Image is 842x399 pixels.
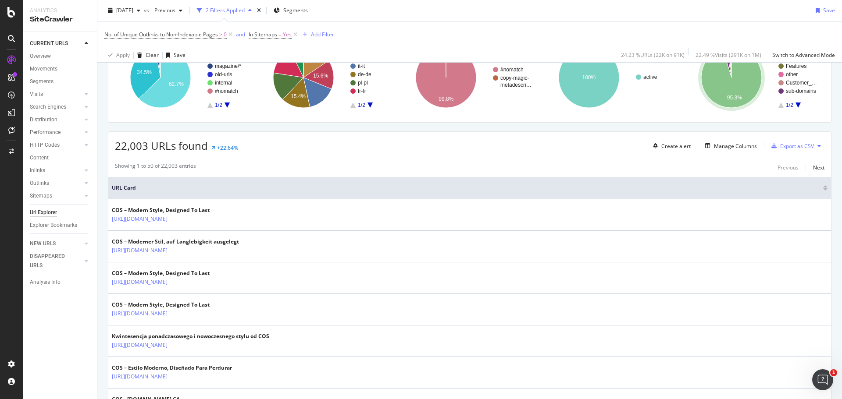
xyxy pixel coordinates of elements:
div: Visits [30,90,43,99]
button: Apply [104,48,130,62]
text: other [786,71,798,78]
iframe: Intercom live chat [812,369,833,390]
text: 15.6% [305,58,320,64]
a: Sitemaps [30,191,82,201]
div: Analytics [30,7,90,14]
button: and [236,30,245,39]
span: In Sitemaps [249,31,277,38]
button: 2 Filters Applied [193,4,255,18]
div: Clear [146,51,159,59]
div: 2 Filters Applied [206,7,245,14]
div: Export as CSV [780,142,814,150]
div: 22.49 % Visits ( 291K on 1M ) [696,51,761,59]
span: Segments [283,7,308,14]
button: Segments [270,4,311,18]
text: internal [215,80,232,86]
a: DISAPPEARED URLS [30,252,82,270]
div: COS – Moderner Stil, auf Langlebigkeit ausgelegt [112,238,239,246]
span: > [219,31,222,38]
div: COS – Estilo Moderno, Diseñado Para Perdurar [112,364,232,372]
div: 24.23 % URLs ( 22K on 91K ) [621,51,685,59]
text: fr-fr [358,88,366,94]
div: COS – Modern Style, Designed To Last [112,206,210,214]
div: Content [30,153,49,162]
button: Save [163,48,186,62]
a: Inlinks [30,166,82,175]
span: URL Card [112,184,821,192]
div: Create alert [661,142,691,150]
text: old-urls [215,71,232,78]
text: 95.3% [727,95,742,101]
div: Previous [778,164,799,171]
text: 99.8% [439,96,453,102]
div: Distribution [30,115,57,124]
button: Create alert [649,139,691,153]
a: Search Engines [30,102,82,112]
div: A chart. [543,39,682,116]
div: Next [813,164,824,171]
a: NEW URLS [30,239,82,248]
button: Add Filter [299,29,334,40]
button: Export as CSV [768,139,814,153]
text: active [643,74,657,80]
div: SiteCrawler [30,14,90,25]
text: Customer_… [786,80,817,86]
a: Visits [30,90,82,99]
div: Performance [30,128,61,137]
a: [URL][DOMAIN_NAME] [112,246,168,255]
button: Previous [778,162,799,173]
div: Segments [30,77,54,86]
span: 2025 Sep. 6th [116,7,133,14]
a: Analysis Info [30,278,91,287]
a: HTTP Codes [30,141,82,150]
a: Content [30,153,91,162]
span: = [278,31,282,38]
div: Save [823,7,835,14]
span: 0 [224,28,227,41]
svg: A chart. [115,39,253,116]
div: times [255,6,263,15]
text: it-it [358,63,365,69]
span: 22,003 URLs found [115,138,208,153]
a: Overview [30,52,91,61]
button: Manage Columns [702,141,757,151]
button: Next [813,162,824,173]
text: 1/2 [358,102,365,108]
a: [URL][DOMAIN_NAME] [112,372,168,381]
a: [URL][DOMAIN_NAME] [112,309,168,318]
div: Outlinks [30,179,49,188]
div: Search Engines [30,102,66,112]
a: Explorer Bookmarks [30,221,91,230]
text: de-de [358,71,371,78]
button: Clear [134,48,159,62]
div: Movements [30,64,57,74]
div: Explorer Bookmarks [30,221,77,230]
div: Kwintesencja ponadczasowego i nowoczesnego stylu od COS [112,332,269,340]
text: 34.5% [137,69,152,75]
a: [URL][DOMAIN_NAME] [112,215,168,223]
div: Sitemaps [30,191,52,201]
text: magazine/* [215,63,241,69]
span: vs [144,7,151,14]
svg: A chart. [400,39,539,116]
div: Url Explorer [30,208,57,217]
div: CURRENT URLS [30,39,68,48]
a: Outlinks [30,179,82,188]
div: Add Filter [311,31,334,38]
text: Features [786,63,806,69]
a: Url Explorer [30,208,91,217]
text: copy-magic- [500,75,529,81]
a: Segments [30,77,91,86]
a: [URL][DOMAIN_NAME] [112,341,168,350]
text: 15.6% [313,73,328,79]
button: Switch to Advanced Mode [769,48,835,62]
button: Previous [151,4,186,18]
a: [URL][DOMAIN_NAME] [112,278,168,286]
div: Save [174,51,186,59]
text: #nomatch [500,67,524,73]
div: A chart. [686,39,824,116]
text: 15.4% [291,93,306,99]
span: Yes [283,28,292,41]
